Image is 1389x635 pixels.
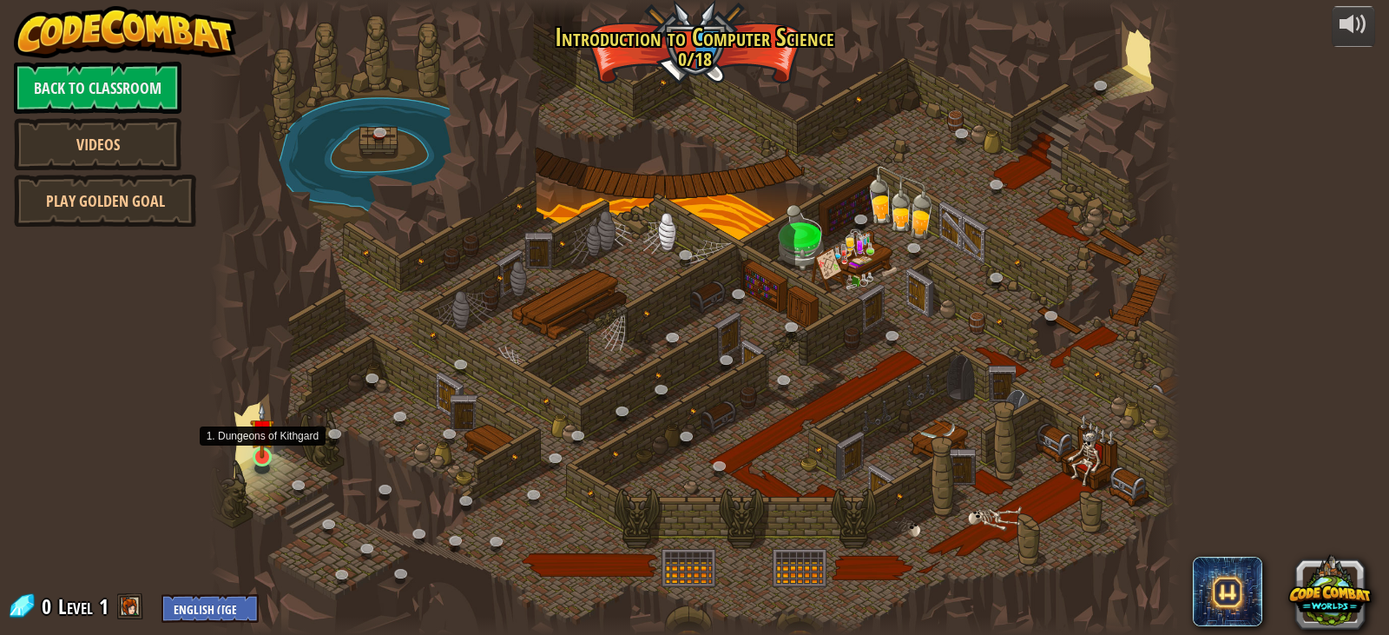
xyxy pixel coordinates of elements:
[42,592,56,620] span: 0
[1332,6,1375,47] button: Adjust volume
[14,175,196,227] a: Play Golden Goal
[58,592,93,621] span: Level
[14,6,236,58] img: CodeCombat - Learn how to code by playing a game
[14,62,181,114] a: Back to Classroom
[14,118,181,170] a: Videos
[99,592,109,620] span: 1
[250,403,274,459] img: level-banner-unstarted.png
